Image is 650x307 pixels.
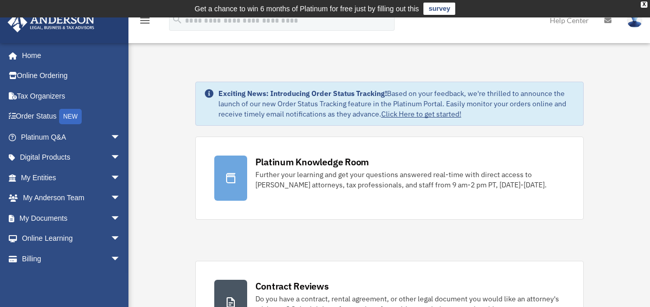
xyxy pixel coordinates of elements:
div: Further your learning and get your questions answered real-time with direct access to [PERSON_NAM... [255,169,565,190]
a: Digital Productsarrow_drop_down [7,147,136,168]
i: search [172,14,183,25]
a: My Documentsarrow_drop_down [7,208,136,228]
a: Billingarrow_drop_down [7,248,136,269]
a: Platinum Knowledge Room Further your learning and get your questions answered real-time with dire... [195,137,584,220]
span: arrow_drop_down [110,127,131,148]
strong: Exciting News: Introducing Order Status Tracking! [218,89,387,98]
div: Contract Reviews [255,280,329,293]
a: survey [423,3,455,15]
img: User Pic [627,13,642,28]
span: arrow_drop_down [110,167,131,188]
a: Events Calendar [7,269,136,290]
a: My Anderson Teamarrow_drop_down [7,188,136,208]
a: Platinum Q&Aarrow_drop_down [7,127,136,147]
a: Order StatusNEW [7,106,136,127]
a: Home [7,45,131,66]
div: NEW [59,109,82,124]
a: Click Here to get started! [381,109,461,119]
img: Anderson Advisors Platinum Portal [5,12,98,32]
i: menu [139,14,151,27]
a: Tax Organizers [7,86,136,106]
span: arrow_drop_down [110,147,131,168]
div: close [641,2,647,8]
div: Based on your feedback, we're thrilled to announce the launch of our new Order Status Tracking fe... [218,88,575,119]
div: Platinum Knowledge Room [255,156,369,168]
a: menu [139,18,151,27]
span: arrow_drop_down [110,188,131,209]
span: arrow_drop_down [110,228,131,250]
div: Get a chance to win 6 months of Platinum for free just by filling out this [195,3,419,15]
span: arrow_drop_down [110,208,131,229]
a: My Entitiesarrow_drop_down [7,167,136,188]
a: Online Ordering [7,66,136,86]
a: Online Learningarrow_drop_down [7,228,136,249]
span: arrow_drop_down [110,248,131,270]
